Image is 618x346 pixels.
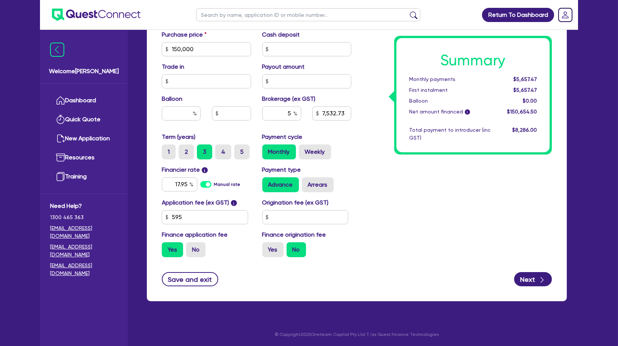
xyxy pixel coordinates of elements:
label: 4 [215,144,231,159]
h1: Summary [409,52,537,69]
label: No [186,242,206,257]
a: Quick Quote [50,110,118,129]
a: Return To Dashboard [482,8,554,22]
span: $8,286.00 [512,127,537,133]
label: Application fee (ex GST) [162,198,229,207]
a: [EMAIL_ADDRESS][DOMAIN_NAME] [50,243,118,259]
label: Weekly [299,144,331,159]
label: 1 [162,144,176,159]
label: Term (years) [162,133,195,141]
div: Total payment to introducer (inc GST) [404,126,496,142]
label: 5 [234,144,250,159]
div: Balloon [404,97,496,105]
label: Payment type [262,165,301,174]
img: icon-menu-close [50,43,64,57]
img: quick-quote [56,115,65,124]
a: [EMAIL_ADDRESS][DOMAIN_NAME] [50,262,118,277]
div: First instalment [404,86,496,94]
label: Monthly [262,144,296,159]
label: 2 [179,144,194,159]
img: quest-connect-logo-blue [52,9,140,21]
span: i [465,110,470,115]
label: Cash deposit [262,30,300,39]
button: Next [514,272,552,286]
label: Trade in [162,62,184,71]
span: Need Help? [50,202,118,211]
label: Brokerage (ex GST) [262,94,316,103]
a: Training [50,167,118,186]
label: Payment cycle [262,133,303,141]
a: New Application [50,129,118,148]
span: $5,657.47 [513,87,537,93]
span: Welcome [PERSON_NAME] [49,67,119,76]
a: Dashboard [50,91,118,110]
label: Origination fee (ex GST) [262,198,329,207]
div: Monthly payments [404,75,496,83]
div: Net amount financed [404,108,496,116]
label: Balloon [162,94,182,103]
label: Manual rate [214,181,240,188]
label: Purchase price [162,30,207,39]
label: Yes [262,242,284,257]
label: Finance application fee [162,230,228,239]
a: Dropdown toggle [556,5,575,25]
img: training [56,172,65,181]
input: Search by name, application ID or mobile number... [196,8,420,21]
label: 3 [197,144,212,159]
a: Resources [50,148,118,167]
img: new-application [56,134,65,143]
span: 1300 465 363 [50,213,118,221]
label: Advance [262,177,299,192]
img: resources [56,153,65,162]
label: Financier rate [162,165,208,174]
p: © Copyright 2025 Oneteam Capital Pty Ltd T/as Quest Finance Technologies [142,331,572,338]
span: $150,654.50 [507,109,537,115]
label: Finance origination fee [262,230,326,239]
span: $0.00 [523,98,537,104]
button: Save and exit [162,272,218,286]
label: Payout amount [262,62,305,71]
a: [EMAIL_ADDRESS][DOMAIN_NAME] [50,224,118,240]
label: No [287,242,306,257]
span: i [231,200,237,206]
span: i [202,167,208,173]
label: Yes [162,242,183,257]
span: $5,657.47 [513,76,537,82]
label: Arrears [302,177,334,192]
